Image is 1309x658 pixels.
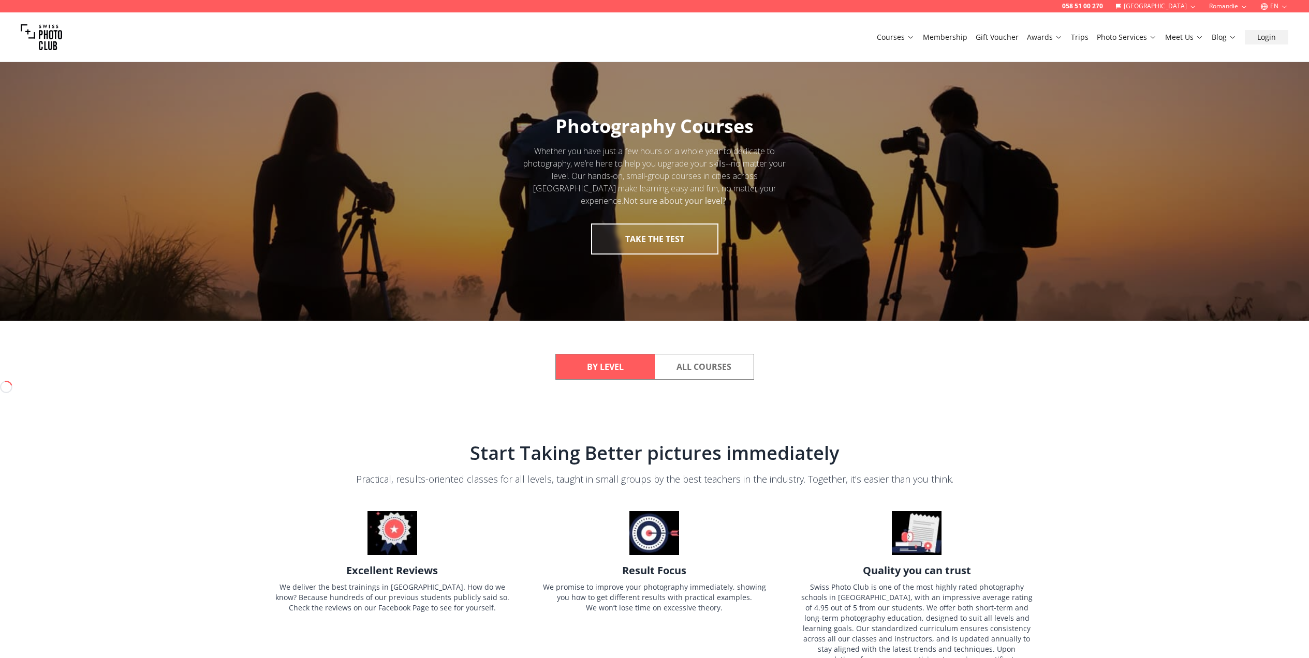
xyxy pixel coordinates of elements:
strong: Not sure about your level? [623,195,726,206]
a: Trips [1071,32,1089,42]
a: 058 51 00 270 [1062,2,1103,10]
a: Membership [923,32,967,42]
div: Whether you have just a few hours or a whole year to dedicate to photography, we’re here to help ... [514,145,796,207]
h2: Result Focus [622,563,686,578]
button: Trips [1067,30,1093,44]
button: Awards [1023,30,1067,44]
img: Swiss photo club [21,17,62,58]
span: We deliver the best trainings in [GEOGRAPHIC_DATA]. How do we know? Because hundreds of our previ... [275,582,509,612]
button: Courses [873,30,919,44]
img: Quality you can trust [892,511,942,555]
p: We promise to improve your photography immediately, showing you how to get different results with... [536,582,773,603]
a: Blog [1212,32,1237,42]
img: Result Focus [629,511,679,555]
a: Gift Voucher [976,32,1019,42]
div: Practical, results-oriented classes for all levels, taught in small groups by the best teachers i... [274,472,1036,486]
h2: Start Taking Better pictures immediately [274,443,1036,463]
button: Photo Services [1093,30,1161,44]
button: Gift Voucher [972,30,1023,44]
button: Blog [1208,30,1241,44]
button: By Level [556,354,655,379]
span: Photography Courses [555,113,754,139]
button: All Courses [655,354,754,379]
a: Photo Services [1097,32,1157,42]
button: Meet Us [1161,30,1208,44]
div: Course filter [555,354,754,380]
button: take the test [591,223,718,255]
button: Membership [919,30,972,44]
a: Courses [877,32,915,42]
img: Excellent Reviews [367,511,417,555]
button: Login [1245,30,1288,44]
p: We won’t lose time on excessive theory. [536,603,773,613]
a: Meet Us [1165,32,1203,42]
a: Awards [1027,32,1063,42]
h2: Quality you can trust [863,563,971,578]
h2: Excellent Reviews [346,563,438,578]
